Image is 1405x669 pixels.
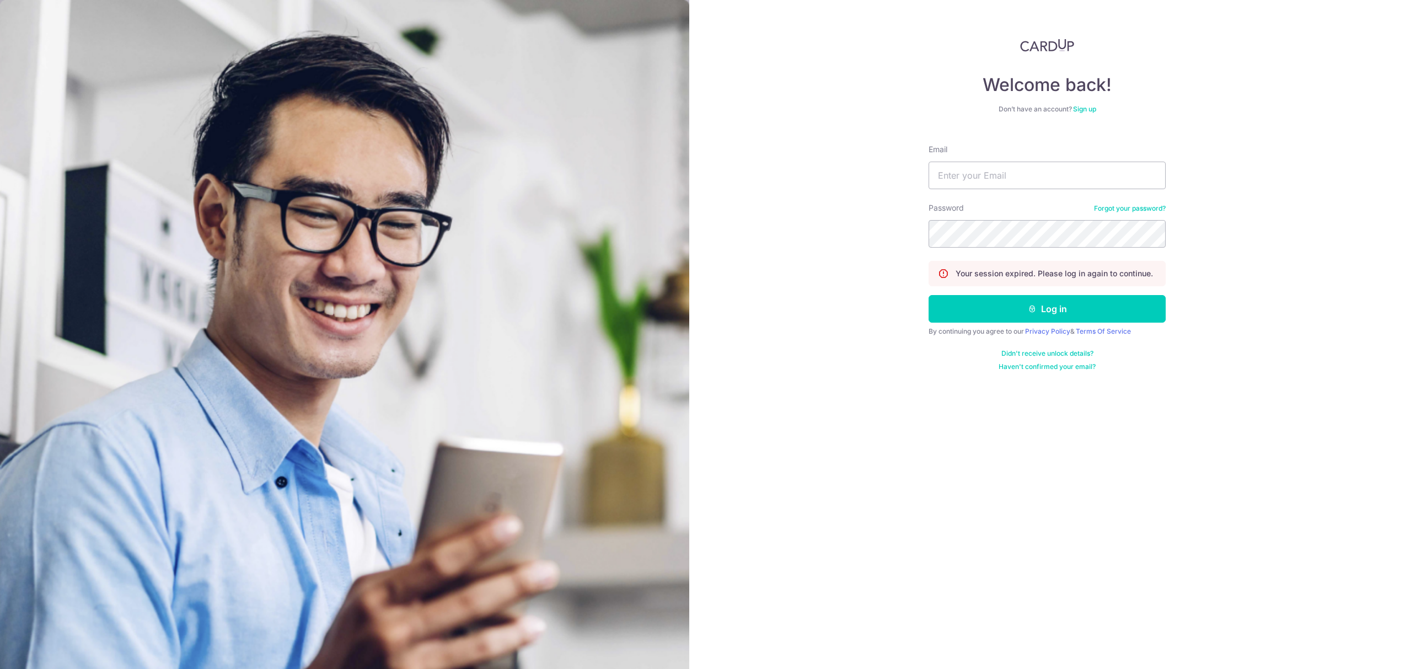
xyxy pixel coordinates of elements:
input: Enter your Email [929,162,1166,189]
div: Don’t have an account? [929,105,1166,114]
a: Forgot your password? [1094,204,1166,213]
label: Email [929,144,947,155]
img: CardUp Logo [1020,39,1074,52]
h4: Welcome back! [929,74,1166,96]
button: Log in [929,295,1166,323]
a: Privacy Policy [1025,327,1070,335]
p: Your session expired. Please log in again to continue. [956,268,1153,279]
a: Terms Of Service [1076,327,1131,335]
a: Haven't confirmed your email? [999,362,1096,371]
div: By continuing you agree to our & [929,327,1166,336]
a: Sign up [1073,105,1096,113]
label: Password [929,202,964,213]
a: Didn't receive unlock details? [1001,349,1093,358]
